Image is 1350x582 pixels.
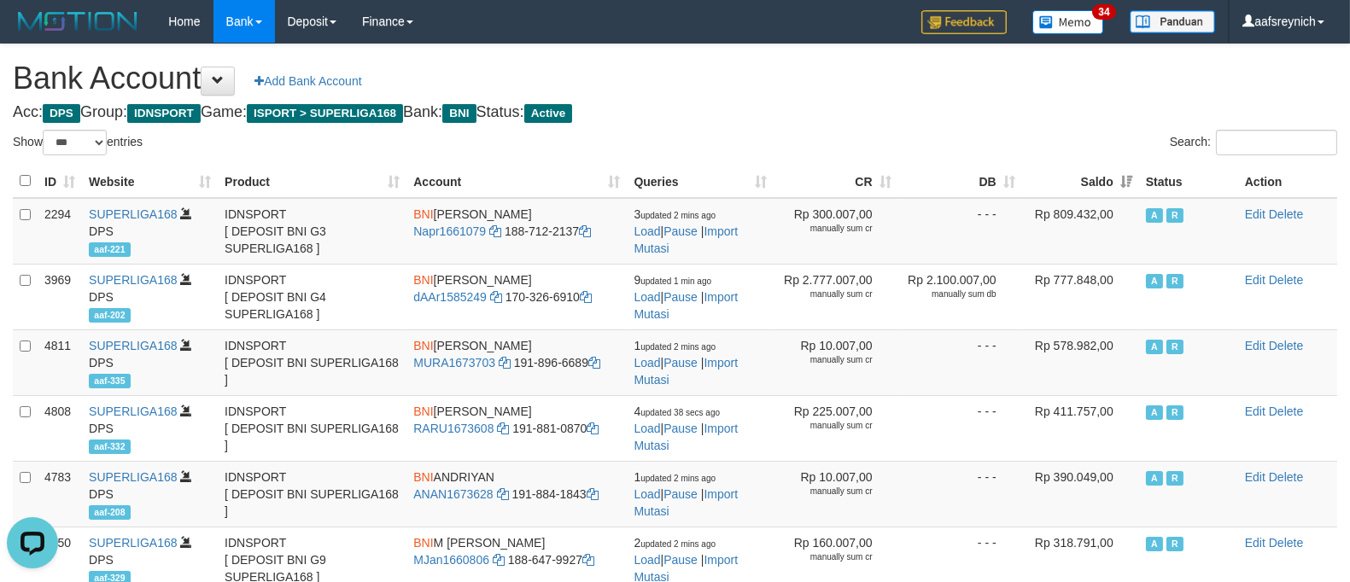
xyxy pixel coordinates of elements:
a: Copy Napr1661079 to clipboard [489,224,501,238]
a: Copy ANAN1673628 to clipboard [497,487,509,501]
span: BNI [413,273,433,287]
h1: Bank Account [13,61,1337,96]
h4: Acc: Group: Game: Bank: Status: [13,104,1337,121]
td: - - - [898,329,1022,395]
th: CR: activate to sort column ascending [774,165,898,198]
span: IDNSPORT [127,104,201,123]
span: Active [1146,405,1163,420]
th: Website: activate to sort column ascending [82,165,218,198]
span: aaf-208 [89,505,131,520]
span: BNI [413,207,433,221]
th: Status [1139,165,1238,198]
span: 2 [634,536,716,550]
span: updated 2 mins ago [640,539,716,549]
a: Delete [1269,404,1303,418]
td: IDNSPORT [ DEPOSIT BNI G3 SUPERLIGA168 ] [218,198,406,265]
a: SUPERLIGA168 [89,404,178,418]
span: Active [1146,274,1163,288]
a: Delete [1269,339,1303,352]
a: Load [634,487,660,501]
td: DPS [82,264,218,329]
td: DPS [82,395,218,461]
a: Pause [663,224,698,238]
td: - - - [898,461,1022,527]
td: 4808 [38,395,82,461]
span: Running [1166,537,1183,551]
a: MJan1660806 [413,553,489,567]
span: 1 [634,339,716,352]
a: Import Mutasi [634,290,738,321]
span: Active [524,104,573,123]
th: Account: activate to sort column ascending [406,165,627,198]
span: 34 [1092,4,1115,20]
input: Search: [1216,130,1337,155]
td: IDNSPORT [ DEPOSIT BNI G4 SUPERLIGA168 ] [218,264,406,329]
span: BNI [413,470,433,484]
span: | | [634,339,738,387]
div: manually sum db [905,288,996,300]
select: Showentries [43,130,107,155]
a: Edit [1245,536,1265,550]
th: ID: activate to sort column ascending [38,165,82,198]
span: updated 1 min ago [640,276,711,286]
span: BNI [442,104,476,123]
a: Delete [1269,470,1303,484]
span: BNI [413,339,433,352]
a: Pause [663,422,698,435]
a: Add Bank Account [243,67,372,96]
td: Rp 411.757,00 [1022,395,1139,461]
a: Edit [1245,339,1265,352]
td: [PERSON_NAME] 170-326-6910 [406,264,627,329]
a: Edit [1245,404,1265,418]
div: manually sum cr [781,354,873,366]
td: 4811 [38,329,82,395]
span: Running [1166,405,1183,420]
a: Import Mutasi [634,422,738,452]
td: - - - [898,395,1022,461]
td: Rp 225.007,00 [774,395,898,461]
td: Rp 578.982,00 [1022,329,1139,395]
td: [PERSON_NAME] 188-712-2137 [406,198,627,265]
a: MURA1673703 [413,356,495,370]
a: Import Mutasi [634,487,738,518]
span: Running [1166,340,1183,354]
td: Rp 10.007,00 [774,461,898,527]
span: Active [1146,208,1163,223]
td: - - - [898,198,1022,265]
a: dAAr1585249 [413,290,487,304]
td: 3969 [38,264,82,329]
a: SUPERLIGA168 [89,273,178,287]
a: Napr1661079 [413,224,486,238]
a: Copy 1703266910 to clipboard [580,290,592,304]
a: Copy 1887122137 to clipboard [579,224,591,238]
a: Pause [663,290,698,304]
a: Pause [663,487,698,501]
a: Edit [1245,470,1265,484]
span: ISPORT > SUPERLIGA168 [247,104,403,123]
td: IDNSPORT [ DEPOSIT BNI SUPERLIGA168 ] [218,461,406,527]
a: Edit [1245,273,1265,287]
a: Copy MURA1673703 to clipboard [499,356,511,370]
span: Active [1146,537,1163,551]
span: 4 [634,404,720,418]
label: Show entries [13,130,143,155]
a: Copy MJan1660806 to clipboard [493,553,505,567]
a: Load [634,553,660,567]
td: Rp 2.100.007,00 [898,264,1022,329]
td: ANDRIYAN 191-884-1843 [406,461,627,527]
a: Delete [1269,207,1303,221]
div: manually sum cr [781,420,873,432]
a: SUPERLIGA168 [89,207,178,221]
td: [PERSON_NAME] 191-896-6689 [406,329,627,395]
th: Saldo: activate to sort column ascending [1022,165,1139,198]
th: Queries: activate to sort column ascending [627,165,774,198]
span: Running [1166,208,1183,223]
span: Active [1146,471,1163,486]
span: updated 38 secs ago [640,408,720,417]
span: aaf-332 [89,439,131,454]
a: SUPERLIGA168 [89,470,178,484]
span: BNI [413,404,433,418]
td: Rp 10.007,00 [774,329,898,395]
span: 3 [634,207,716,221]
span: updated 2 mins ago [640,474,716,483]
